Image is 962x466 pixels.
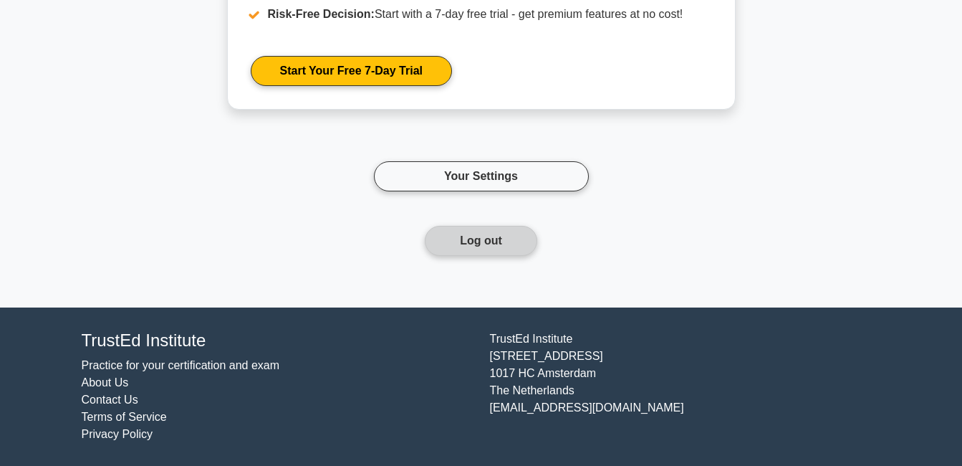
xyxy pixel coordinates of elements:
[481,331,890,443] div: TrustEd Institute [STREET_ADDRESS] 1017 HC Amsterdam The Netherlands [EMAIL_ADDRESS][DOMAIN_NAME]
[374,161,589,191] a: Your Settings
[82,428,153,440] a: Privacy Policy
[251,56,452,86] a: Start Your Free 7-Day Trial
[82,411,167,423] a: Terms of Service
[82,331,473,351] h4: TrustEd Institute
[425,226,537,256] button: Log out
[82,376,129,389] a: About Us
[82,359,280,371] a: Practice for your certification and exam
[82,394,138,406] a: Contact Us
